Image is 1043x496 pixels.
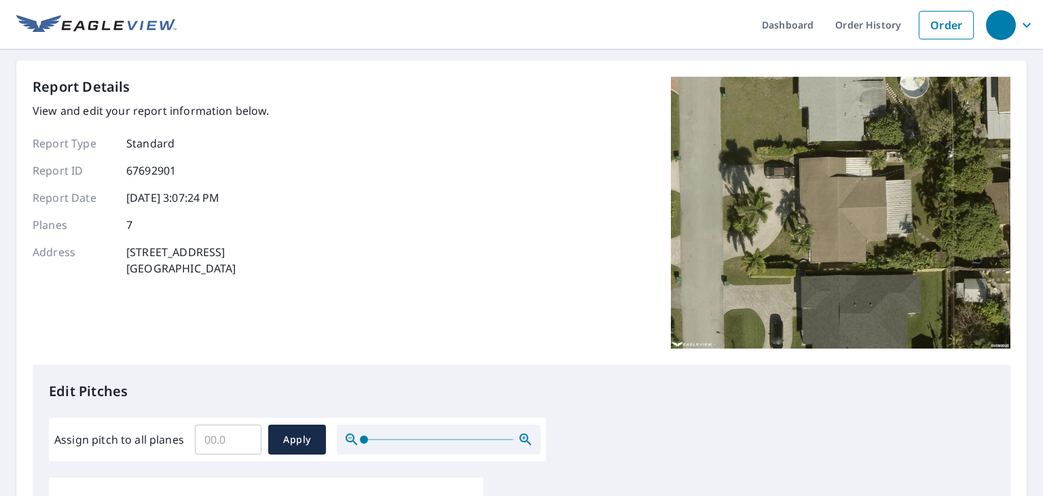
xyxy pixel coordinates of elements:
p: [STREET_ADDRESS] [GEOGRAPHIC_DATA] [126,244,236,277]
p: Edit Pitches [49,381,994,402]
p: Report Details [33,77,130,97]
input: 00.0 [195,421,261,459]
p: Address [33,244,114,277]
span: Apply [279,431,315,448]
p: View and edit your report information below. [33,103,270,119]
p: [DATE] 3:07:24 PM [126,190,220,206]
label: Assign pitch to all planes [54,431,184,448]
p: 7 [126,217,132,233]
p: Planes [33,217,114,233]
img: EV Logo [16,15,177,35]
a: Order [919,11,974,39]
button: Apply [268,425,326,455]
p: Report Date [33,190,114,206]
p: 67692901 [126,162,176,179]
img: Top image [671,77,1010,349]
p: Report ID [33,162,114,179]
p: Report Type [33,135,114,152]
p: Standard [126,135,175,152]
